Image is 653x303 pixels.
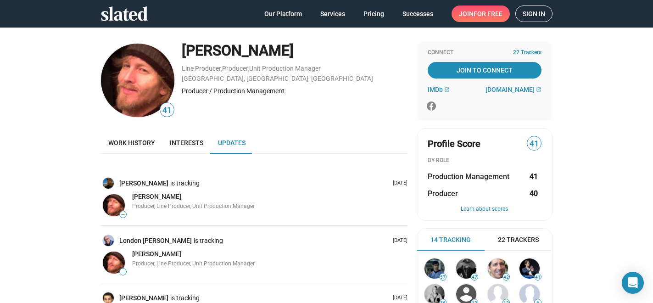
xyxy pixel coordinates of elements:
img: Brandobn Torres [103,178,114,189]
span: 42 [503,275,509,280]
span: Sign in [523,6,545,22]
img: Van Scott Folger [103,252,125,274]
span: Our Platform [264,6,302,22]
span: Services [320,6,345,22]
a: Updates [211,132,253,154]
span: , [248,67,249,72]
a: [PERSON_NAME] [119,294,170,303]
div: Open Intercom Messenger [622,272,644,294]
a: Our Platform [257,6,309,22]
span: [PERSON_NAME] [132,250,181,258]
a: Line Producer [182,65,221,72]
span: 22 Trackers [498,236,539,244]
div: [PERSON_NAME] [182,41,407,61]
a: [PERSON_NAME] [132,192,181,201]
a: [PERSON_NAME] [119,179,170,188]
p: [DATE] [389,237,407,244]
span: [PERSON_NAME] [132,193,181,200]
span: Producer [428,189,458,198]
span: is tracking [194,236,225,245]
div: Producer / Production Management [182,87,407,95]
span: 47 [471,275,478,280]
a: Sign in [515,6,553,22]
span: 41 [160,104,174,117]
span: 41 [535,275,541,280]
div: Connect [428,49,541,56]
span: , [221,67,222,72]
span: Producer, Line Producer, Unit Production Manager [132,203,255,209]
img: London Williams [103,235,114,246]
span: Successes [402,6,433,22]
p: [DATE] [389,180,407,187]
img: Stephan Paternot [519,258,540,279]
img: Van Scott Folger [103,194,125,216]
a: Services [313,6,352,22]
a: Successes [395,6,441,22]
span: Work history [108,139,155,146]
span: Interests [170,139,203,146]
a: Interests [162,132,211,154]
span: Join To Connect [430,62,540,79]
span: Profile Score [428,138,480,150]
a: [DOMAIN_NAME] [486,86,541,93]
a: [GEOGRAPHIC_DATA], [GEOGRAPHIC_DATA], [GEOGRAPHIC_DATA] [182,75,373,82]
span: 41 [527,138,541,150]
p: [DATE] [389,295,407,302]
span: Production Management [428,172,509,181]
a: Producer [222,65,248,72]
span: 57 [440,275,446,280]
span: for free [474,6,502,22]
img: Dominic Cancilla [456,258,476,279]
span: 14 Tracking [430,236,471,244]
span: — [120,269,126,275]
a: Joinfor free [452,6,510,22]
a: Work history [101,132,162,154]
a: London [PERSON_NAME] [119,236,194,245]
span: Join [459,6,502,22]
a: IMDb [428,86,450,93]
img: Zachary Matz [488,258,508,279]
span: 22 Trackers [513,49,541,56]
img: Clay Liford [424,258,445,279]
span: IMDb [428,86,443,93]
span: is tracking [170,179,201,188]
span: is tracking [170,294,201,303]
strong: 40 [530,189,538,198]
span: Pricing [363,6,384,22]
span: Updates [218,139,246,146]
a: Join To Connect [428,62,541,79]
div: BY ROLE [428,157,541,164]
img: Van Scott Folger [101,44,174,117]
span: — [120,212,126,217]
span: Producer, Line Producer, Unit Production Manager [132,260,255,267]
a: Unit Production Manager [249,65,321,72]
button: Learn about scores [428,206,541,213]
a: [PERSON_NAME] [132,250,181,258]
strong: 41 [530,172,538,181]
a: Pricing [356,6,391,22]
mat-icon: open_in_new [536,87,541,92]
span: [DOMAIN_NAME] [486,86,535,93]
mat-icon: open_in_new [444,87,450,92]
